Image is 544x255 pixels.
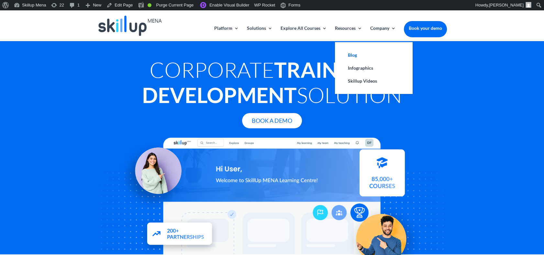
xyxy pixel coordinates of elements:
a: Explore All Courses [281,26,327,41]
strong: Training & Development [142,57,394,108]
a: Infographics [341,62,406,75]
a: Book your demo [404,21,447,35]
div: Good [148,3,151,7]
a: Company [370,26,396,41]
a: Platform [214,26,239,41]
img: Partners - SkillUp Mena [139,216,219,254]
a: Skillup Videos [341,75,406,87]
a: Resources [335,26,362,41]
img: Learning Management Solution - SkillUp [118,140,188,210]
img: Courses library - SkillUp MENA [360,152,405,199]
h1: Corporate Solution [97,57,447,111]
a: Solutions [247,26,272,41]
span: [PERSON_NAME] [489,3,524,7]
img: Skillup Mena [98,16,162,36]
a: Book A Demo [242,113,302,128]
iframe: Chat Widget [512,224,544,255]
a: Blog [341,49,406,62]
